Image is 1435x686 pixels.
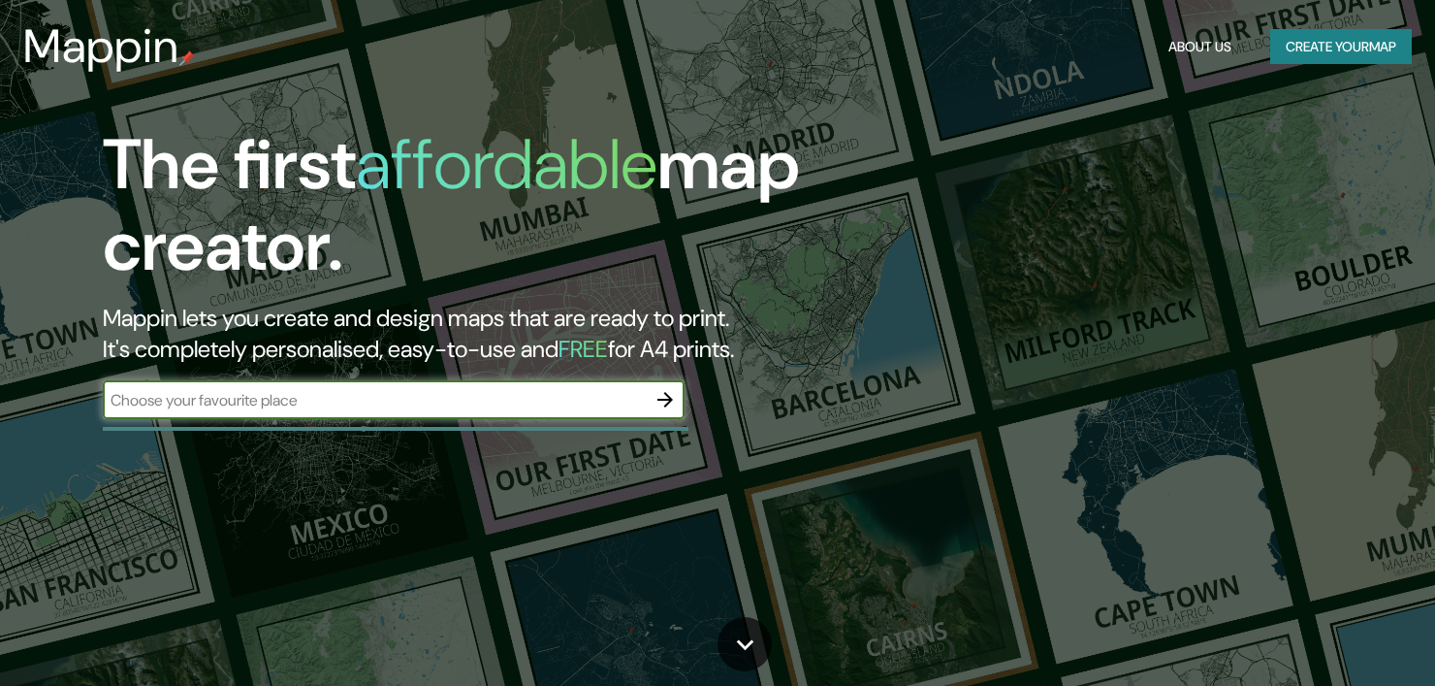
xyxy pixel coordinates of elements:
[179,50,195,66] img: mappin-pin
[103,303,820,365] h2: Mappin lets you create and design maps that are ready to print. It's completely personalised, eas...
[23,19,179,74] h3: Mappin
[103,389,646,411] input: Choose your favourite place
[1161,29,1239,65] button: About Us
[103,124,820,303] h1: The first map creator.
[356,119,657,210] h1: affordable
[558,334,608,364] h5: FREE
[1270,29,1412,65] button: Create yourmap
